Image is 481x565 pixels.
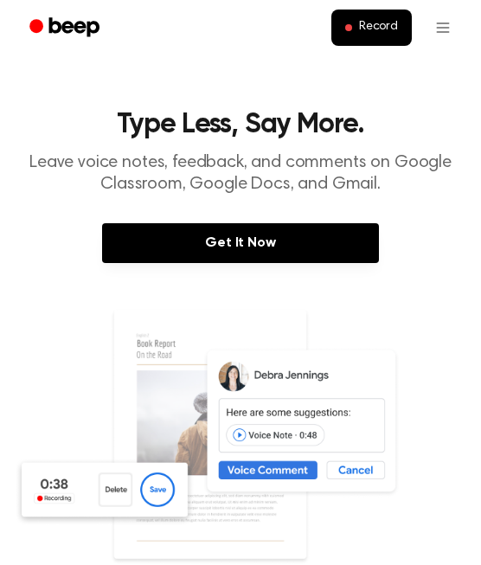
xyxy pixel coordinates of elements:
[422,7,464,48] button: Open menu
[14,111,467,138] h1: Type Less, Say More.
[331,10,412,46] button: Record
[14,152,467,196] p: Leave voice notes, feedback, and comments on Google Classroom, Google Docs, and Gmail.
[102,223,379,263] a: Get It Now
[17,11,115,45] a: Beep
[359,20,398,35] span: Record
